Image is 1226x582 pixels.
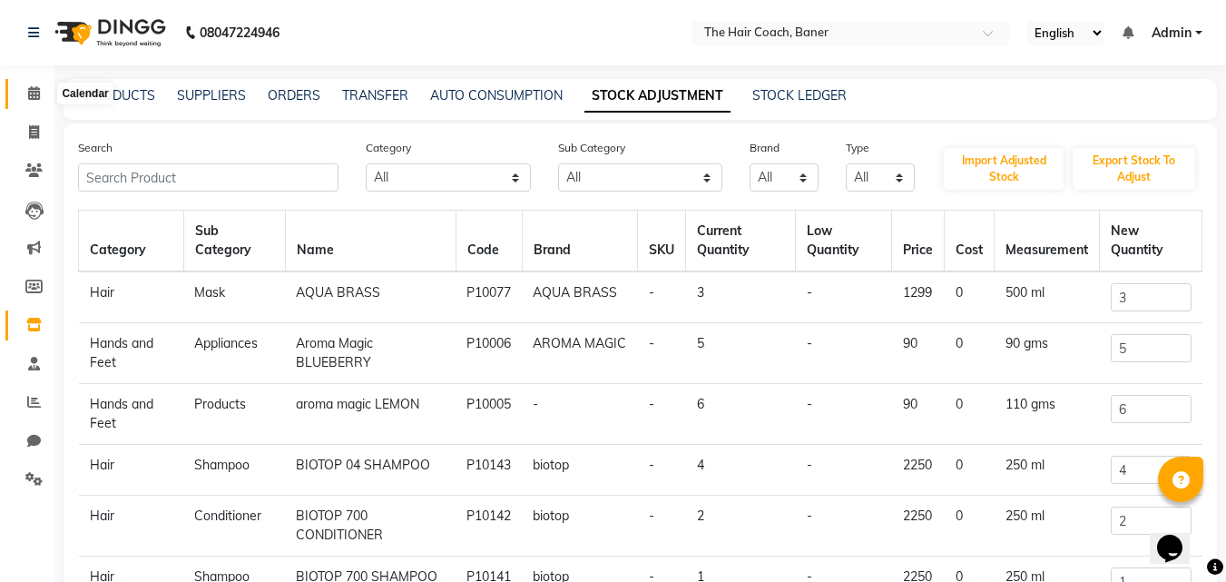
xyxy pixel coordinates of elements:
td: BIOTOP 04 SHAMPOO [285,445,456,496]
th: New Quantity [1100,211,1202,272]
td: Hands and Feet [79,384,184,445]
td: Products [183,384,285,445]
td: 2250 [892,496,945,557]
img: logo [46,7,171,58]
td: biotop [522,496,637,557]
td: - [796,323,892,384]
td: - [638,323,686,384]
td: 2250 [892,445,945,496]
label: Type [846,140,869,156]
label: Sub Category [558,140,625,156]
td: Hair [79,271,184,323]
iframe: chat widget [1150,509,1208,564]
td: P10077 [456,271,522,323]
td: Hair [79,445,184,496]
th: Code [456,211,522,272]
td: 6 [686,384,796,445]
td: P10142 [456,496,522,557]
th: Cost [945,211,995,272]
td: Hair [79,496,184,557]
span: Admin [1152,24,1192,43]
a: TRANSFER [342,87,408,104]
td: 90 [892,323,945,384]
th: Brand [522,211,637,272]
a: STOCK LEDGER [752,87,847,104]
td: 250 ml [995,496,1100,557]
label: Category [366,140,411,156]
td: 0 [945,445,995,496]
td: 4 [686,445,796,496]
input: Search Product [78,163,338,192]
td: - [638,496,686,557]
td: 0 [945,271,995,323]
td: AQUA BRASS [522,271,637,323]
td: 2 [686,496,796,557]
td: Aroma Magic BLUEBERRY [285,323,456,384]
td: 5 [686,323,796,384]
td: 90 [892,384,945,445]
td: Conditioner [183,496,285,557]
td: - [796,445,892,496]
td: - [638,271,686,323]
td: AROMA MAGIC [522,323,637,384]
td: - [638,445,686,496]
td: Mask [183,271,285,323]
td: aroma magic LEMON [285,384,456,445]
a: ORDERS [268,87,320,104]
td: Appliances [183,323,285,384]
td: 110 gms [995,384,1100,445]
a: STOCK ADJUSTMENT [584,80,731,113]
td: Hands and Feet [79,323,184,384]
td: 0 [945,496,995,557]
button: Export Stock To Adjust [1073,148,1195,190]
td: - [796,271,892,323]
td: P10005 [456,384,522,445]
td: Shampoo [183,445,285,496]
th: Name [285,211,456,272]
label: Brand [750,140,780,156]
th: Current Quantity [686,211,796,272]
th: Price [892,211,945,272]
td: 3 [686,271,796,323]
td: 0 [945,384,995,445]
td: P10006 [456,323,522,384]
a: SUPPLIERS [177,87,246,104]
label: Search [78,140,113,156]
th: Sub Category [183,211,285,272]
td: P10143 [456,445,522,496]
td: BIOTOP 700 CONDITIONER [285,496,456,557]
td: biotop [522,445,637,496]
div: Calendar [57,83,113,104]
td: 1299 [892,271,945,323]
button: Import Adjusted Stock [944,148,1064,190]
td: AQUA BRASS [285,271,456,323]
b: 08047224946 [200,7,280,58]
th: Low Quantity [796,211,892,272]
td: - [638,384,686,445]
a: AUTO CONSUMPTION [430,87,563,104]
th: SKU [638,211,686,272]
th: Measurement [995,211,1100,272]
td: - [796,496,892,557]
td: - [522,384,637,445]
td: 0 [945,323,995,384]
td: - [796,384,892,445]
th: Category [79,211,184,272]
td: 500 ml [995,271,1100,323]
td: 90 gms [995,323,1100,384]
td: 250 ml [995,445,1100,496]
